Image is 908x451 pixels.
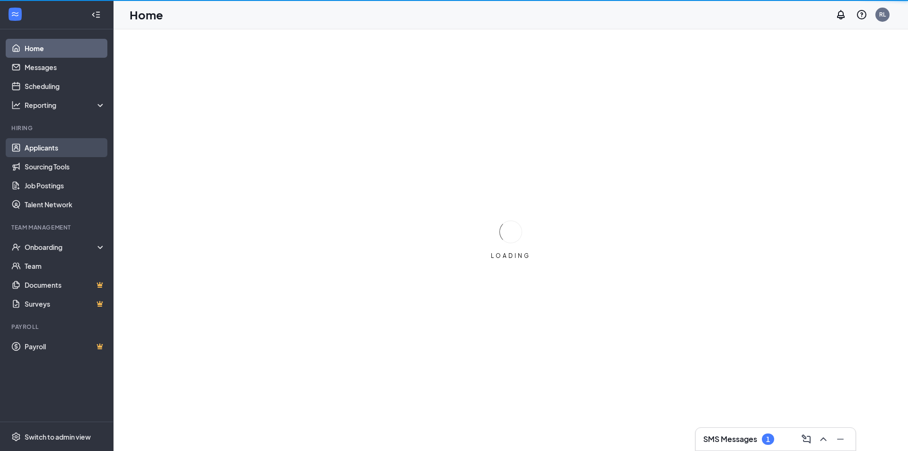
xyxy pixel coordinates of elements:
a: Messages [25,58,105,77]
a: Job Postings [25,176,105,195]
a: SurveysCrown [25,294,105,313]
div: Payroll [11,323,104,331]
a: PayrollCrown [25,337,105,356]
div: Onboarding [25,242,97,252]
a: Applicants [25,138,105,157]
svg: Notifications [835,9,847,20]
button: Minimize [833,432,848,447]
button: ComposeMessage [799,432,814,447]
svg: UserCheck [11,242,21,252]
h3: SMS Messages [703,434,757,444]
button: ChevronUp [816,432,831,447]
svg: ChevronUp [818,433,829,445]
a: Team [25,256,105,275]
svg: ComposeMessage [801,433,812,445]
a: Talent Network [25,195,105,214]
a: Home [25,39,105,58]
svg: WorkstreamLogo [10,9,20,19]
div: RL [879,10,886,18]
div: Switch to admin view [25,432,91,442]
a: DocumentsCrown [25,275,105,294]
div: 1 [766,435,770,443]
h1: Home [130,7,163,23]
svg: Collapse [91,10,101,19]
div: Team Management [11,223,104,231]
a: Scheduling [25,77,105,96]
svg: Minimize [835,433,846,445]
svg: QuestionInfo [856,9,867,20]
a: Sourcing Tools [25,157,105,176]
div: LOADING [487,252,534,260]
div: Hiring [11,124,104,132]
svg: Analysis [11,100,21,110]
svg: Settings [11,432,21,442]
div: Reporting [25,100,106,110]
